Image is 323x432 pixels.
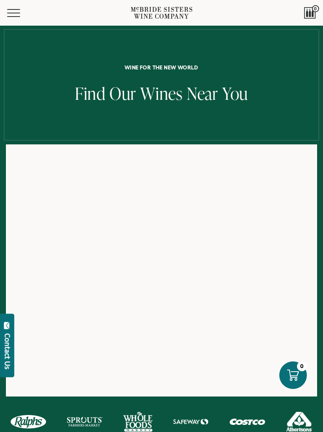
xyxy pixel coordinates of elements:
span: Our [110,82,136,105]
div: Contact Us [4,333,11,369]
button: Mobile Menu Trigger [7,9,35,17]
div: 0 [297,361,307,371]
span: Wines [140,82,183,105]
span: You [222,82,248,105]
span: Find [75,82,106,105]
span: 0 [312,5,319,12]
span: Near [187,82,218,105]
iframe: Store Locator [6,144,317,391]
